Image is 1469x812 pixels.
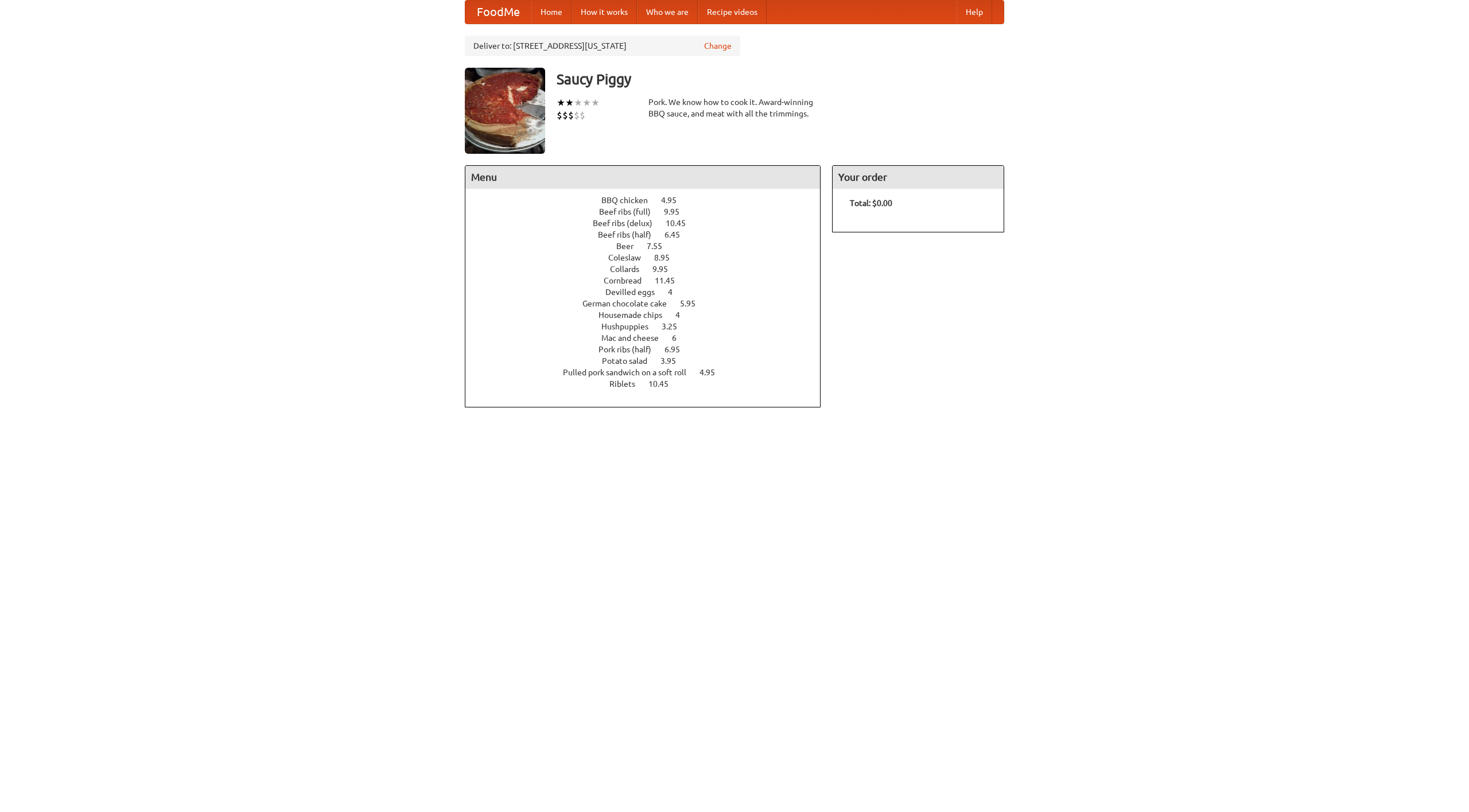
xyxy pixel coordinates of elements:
span: 9.95 [664,207,691,216]
span: Collards [610,265,651,274]
span: 4 [668,287,684,297]
div: Deliver to: [STREET_ADDRESS][US_STATE] [465,36,740,56]
a: Beef ribs (full) 9.95 [599,207,701,216]
a: How it works [572,1,637,24]
li: ★ [574,96,582,109]
span: Beer [616,242,645,251]
span: Riblets [609,379,647,388]
li: $ [574,109,580,122]
div: Pork. We know how to cook it. Award-winning BBQ sauce, and meat with all the trimmings. [648,96,821,119]
li: ★ [557,96,565,109]
span: 8.95 [654,253,681,262]
span: 11.45 [655,276,686,285]
span: Pork ribs (half) [599,345,663,354]
a: Riblets 10.45 [609,379,690,388]
span: Beef ribs (half) [598,230,663,239]
a: Who we are [637,1,698,24]
a: Housemade chips 4 [599,310,701,320]
span: Mac and cheese [601,333,670,343]
a: German chocolate cake 5.95 [582,299,717,308]
span: 7.55 [647,242,674,251]
span: Cornbread [604,276,653,285]
img: angular.jpg [465,68,545,154]
span: 9.95 [652,265,679,274]
a: Pork ribs (half) 6.95 [599,345,701,354]
a: Home [531,1,572,24]
li: ★ [591,96,600,109]
span: Devilled eggs [605,287,666,297]
h4: Menu [465,166,820,189]
span: 10.45 [648,379,680,388]
a: Mac and cheese 6 [601,333,698,343]
a: Recipe videos [698,1,767,24]
span: 6.95 [664,345,691,354]
span: 4.95 [699,368,726,377]
a: BBQ chicken 4.95 [601,196,698,205]
span: German chocolate cake [582,299,678,308]
a: Devilled eggs 4 [605,287,694,297]
span: 6.45 [664,230,691,239]
span: 3.95 [660,356,687,366]
span: Housemade chips [599,310,674,320]
a: Beer 7.55 [616,242,683,251]
span: 3.25 [662,322,689,331]
h3: Saucy Piggy [557,68,1004,91]
a: Cornbread 11.45 [604,276,696,285]
a: Beef ribs (delux) 10.45 [593,219,707,228]
a: Pulled pork sandwich on a soft roll 4.95 [563,368,736,377]
span: 5.95 [680,299,707,308]
a: Help [957,1,992,24]
span: 4.95 [661,196,688,205]
li: $ [568,109,574,122]
li: $ [562,109,568,122]
li: $ [580,109,585,122]
a: FoodMe [465,1,531,24]
span: Potato salad [602,356,659,366]
span: 4 [675,310,691,320]
a: Hushpuppies 3.25 [601,322,698,331]
span: Pulled pork sandwich on a soft roll [563,368,698,377]
h4: Your order [833,166,1004,189]
span: Coleslaw [608,253,652,262]
b: Total: $0.00 [850,199,892,208]
span: 10.45 [666,219,697,228]
span: Beef ribs (delux) [593,219,664,228]
li: $ [557,109,562,122]
li: ★ [582,96,591,109]
a: Collards 9.95 [610,265,689,274]
span: Beef ribs (full) [599,207,662,216]
li: ★ [565,96,574,109]
span: Hushpuppies [601,322,660,331]
a: Change [704,40,732,52]
a: Potato salad 3.95 [602,356,697,366]
a: Beef ribs (half) 6.45 [598,230,701,239]
a: Coleslaw 8.95 [608,253,691,262]
span: 6 [672,333,688,343]
span: BBQ chicken [601,196,659,205]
